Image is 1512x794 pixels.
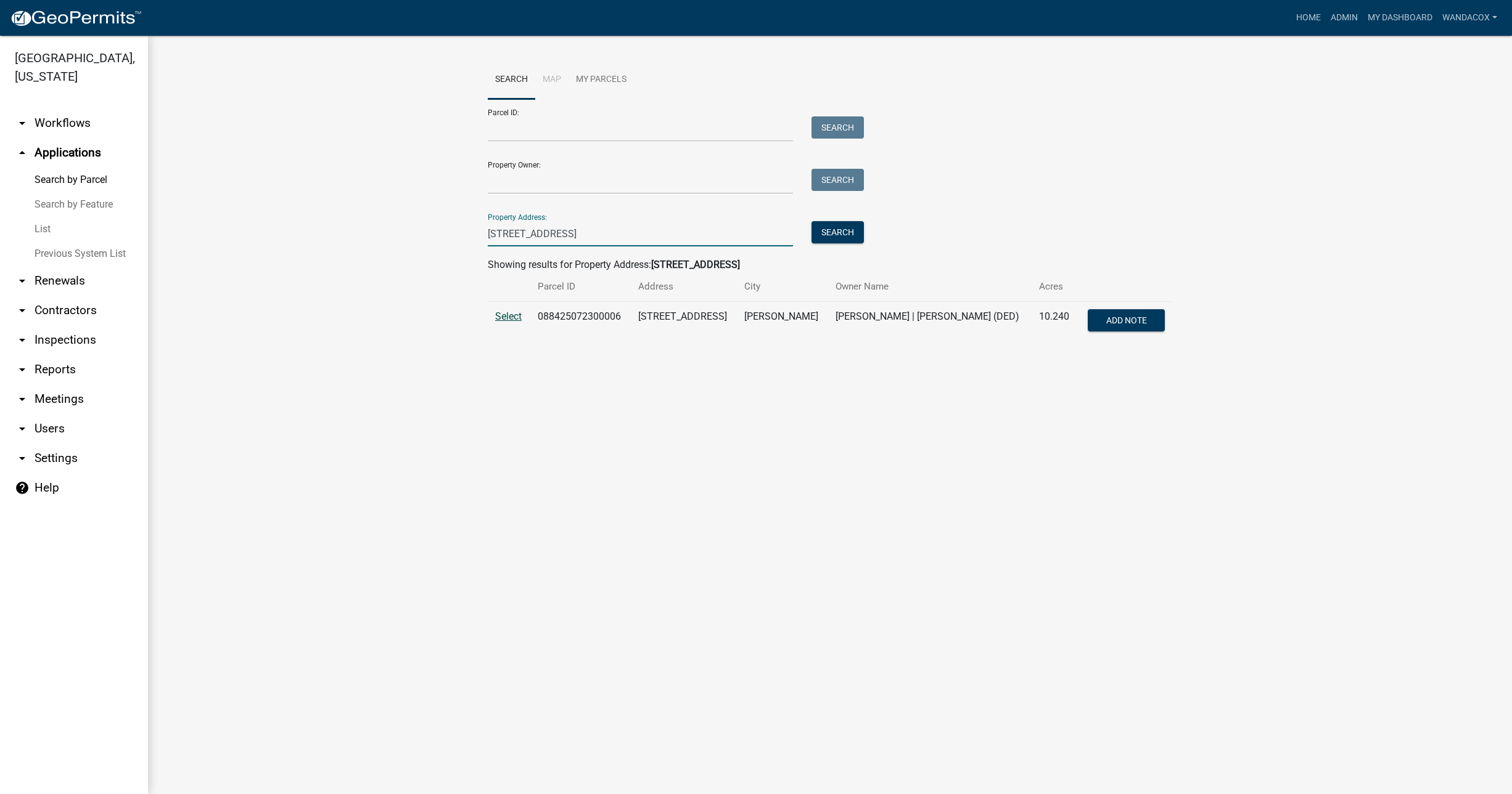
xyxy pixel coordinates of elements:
a: Home [1291,6,1326,30]
button: Add Note [1088,309,1165,331]
i: arrow_drop_up [15,145,30,160]
td: 10.240 [1032,302,1078,342]
a: Search [488,60,535,100]
button: Search [811,221,864,243]
th: Acres [1032,272,1078,301]
strong: [STREET_ADDRESS] [651,259,740,270]
a: My Dashboard [1363,6,1437,30]
th: Owner Name [828,272,1032,301]
a: WandaCox [1437,6,1502,30]
th: Parcel ID [530,272,631,301]
i: arrow_drop_down [15,392,30,407]
button: Search [811,169,864,191]
i: arrow_drop_down [15,333,30,347]
i: arrow_drop_down [15,273,30,288]
i: arrow_drop_down [15,303,30,318]
th: City [737,272,828,301]
th: Address [631,272,737,301]
td: [STREET_ADDRESS] [631,302,737,342]
span: Add Note [1106,315,1146,325]
a: My Parcels [569,60,634,100]
div: Showing results for Property Address: [488,257,1172,272]
i: arrow_drop_down [15,116,30,131]
a: Select [495,310,522,322]
i: arrow_drop_down [15,421,30,436]
td: [PERSON_NAME] [737,302,828,342]
td: [PERSON_NAME] | [PERSON_NAME] (DED) [828,302,1032,342]
i: arrow_drop_down [15,362,30,377]
i: help [15,480,30,495]
td: 088425072300006 [530,302,631,342]
a: Admin [1326,6,1363,30]
button: Search [811,116,864,139]
i: arrow_drop_down [15,451,30,466]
